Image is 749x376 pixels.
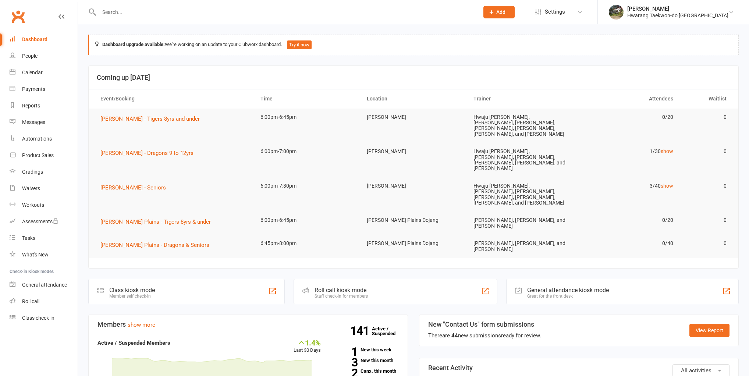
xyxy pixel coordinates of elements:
[22,152,54,158] div: Product Sales
[680,143,733,160] td: 0
[573,143,680,160] td: 1/30
[10,81,78,97] a: Payments
[609,5,624,19] img: thumb_image1508293539.png
[100,184,166,191] span: [PERSON_NAME] - Seniors
[467,212,574,235] td: [PERSON_NAME], [PERSON_NAME], and [PERSON_NAME]
[681,367,711,374] span: All activities
[573,212,680,229] td: 0/20
[680,235,733,252] td: 0
[10,64,78,81] a: Calendar
[496,9,505,15] span: Add
[573,89,680,108] th: Attendees
[680,89,733,108] th: Waitlist
[661,183,673,189] a: show
[332,358,399,363] a: 3New this month
[254,177,361,195] td: 6:00pm-7:30pm
[527,287,609,294] div: General attendance kiosk mode
[100,114,205,123] button: [PERSON_NAME] - Tigers 8yrs and under
[10,246,78,263] a: What's New
[467,177,574,212] td: Hwaju [PERSON_NAME], [PERSON_NAME], [PERSON_NAME], [PERSON_NAME], [PERSON_NAME], [PERSON_NAME], a...
[22,70,43,75] div: Calendar
[483,6,515,18] button: Add
[451,332,458,339] strong: 44
[100,183,171,192] button: [PERSON_NAME] - Seniors
[102,42,165,47] strong: Dashboard upgrade available:
[97,340,170,346] strong: Active / Suspended Members
[573,109,680,126] td: 0/20
[10,277,78,293] a: General attendance kiosk mode
[680,212,733,229] td: 0
[332,369,399,373] a: 2Canx. this month
[428,331,541,340] div: There are new submissions ready for review.
[294,338,321,347] div: 1.4%
[627,6,728,12] div: [PERSON_NAME]
[100,150,194,156] span: [PERSON_NAME] - Dragons 9 to 12yrs
[22,86,45,92] div: Payments
[573,235,680,252] td: 0/40
[10,180,78,197] a: Waivers
[88,35,739,55] div: We're working on an update to your Clubworx dashboard.
[254,109,361,126] td: 6:00pm-6:45pm
[287,40,312,49] button: Try it now
[254,89,361,108] th: Time
[10,48,78,64] a: People
[22,252,49,258] div: What's New
[10,293,78,310] a: Roll call
[680,109,733,126] td: 0
[10,147,78,164] a: Product Sales
[10,197,78,213] a: Workouts
[545,4,565,20] span: Settings
[332,346,358,357] strong: 1
[527,294,609,299] div: Great for the front desk
[22,136,52,142] div: Automations
[372,321,404,341] a: 141Active / Suspended
[22,219,58,224] div: Assessments
[22,235,35,241] div: Tasks
[360,212,467,229] td: [PERSON_NAME] Plains Dojang
[10,31,78,48] a: Dashboard
[467,235,574,258] td: [PERSON_NAME], [PERSON_NAME], and [PERSON_NAME]
[573,177,680,195] td: 3/40
[10,230,78,246] a: Tasks
[294,338,321,354] div: Last 30 Days
[350,325,372,336] strong: 141
[100,217,216,226] button: [PERSON_NAME] Plains - Tigers 8yrs & under
[689,324,730,337] a: View Report
[22,298,39,304] div: Roll call
[428,321,541,328] h3: New "Contact Us" form submissions
[10,164,78,180] a: Gradings
[467,89,574,108] th: Trainer
[128,322,155,328] a: show more
[10,114,78,131] a: Messages
[100,116,200,122] span: [PERSON_NAME] - Tigers 8yrs and under
[94,89,254,108] th: Event/Booking
[109,287,155,294] div: Class kiosk mode
[360,109,467,126] td: [PERSON_NAME]
[332,357,358,368] strong: 3
[22,169,43,175] div: Gradings
[315,294,368,299] div: Staff check-in for members
[22,103,40,109] div: Reports
[100,242,209,248] span: [PERSON_NAME] Plains - Dragons & Seniors
[10,131,78,147] a: Automations
[22,53,38,59] div: People
[680,177,733,195] td: 0
[9,7,27,26] a: Clubworx
[467,143,574,177] td: Hwaju [PERSON_NAME], [PERSON_NAME], [PERSON_NAME], [PERSON_NAME], [PERSON_NAME], and [PERSON_NAME]
[315,287,368,294] div: Roll call kiosk mode
[22,36,47,42] div: Dashboard
[254,143,361,160] td: 6:00pm-7:00pm
[360,177,467,195] td: [PERSON_NAME]
[254,235,361,252] td: 6:45pm-8:00pm
[627,12,728,19] div: Hwarang Taekwon-do [GEOGRAPHIC_DATA]
[254,212,361,229] td: 6:00pm-6:45pm
[428,364,730,372] h3: Recent Activity
[22,119,45,125] div: Messages
[109,294,155,299] div: Member self check-in
[97,74,730,81] h3: Coming up [DATE]
[661,148,673,154] a: show
[360,143,467,160] td: [PERSON_NAME]
[100,241,214,249] button: [PERSON_NAME] Plains - Dragons & Seniors
[22,185,40,191] div: Waivers
[22,315,54,321] div: Class check-in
